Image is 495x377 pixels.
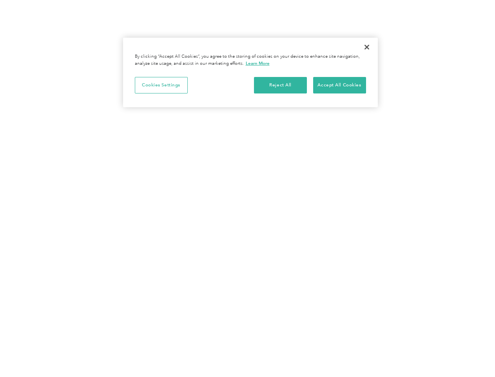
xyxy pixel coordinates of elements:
button: Close [358,38,375,56]
a: More information about your privacy, opens in a new tab [246,60,270,66]
div: By clicking “Accept All Cookies”, you agree to the storing of cookies on your device to enhance s... [135,53,366,67]
button: Reject All [254,77,307,93]
button: Cookies Settings [135,77,188,93]
div: Privacy [123,38,378,107]
button: Accept All Cookies [313,77,366,93]
div: Cookie banner [123,38,378,107]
